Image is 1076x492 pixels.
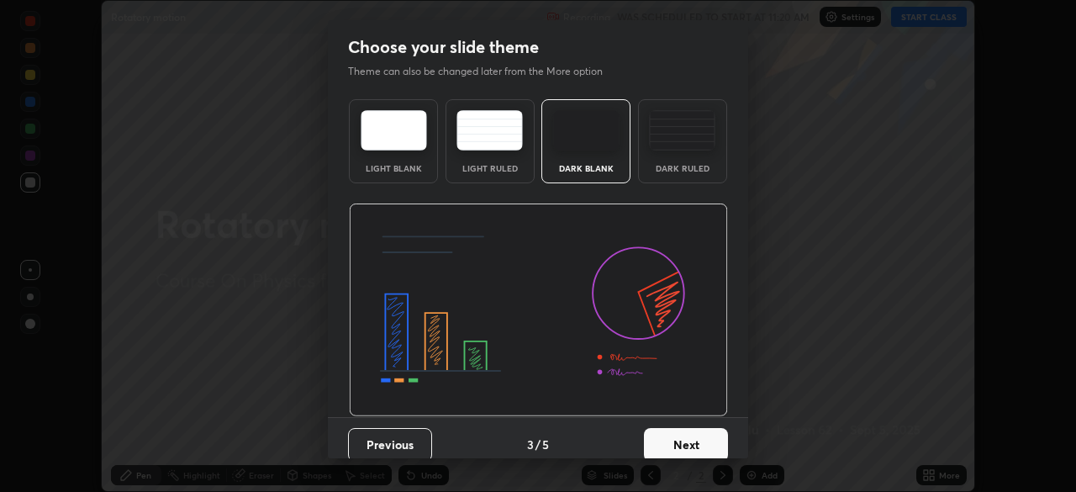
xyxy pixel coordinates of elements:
button: Previous [348,428,432,462]
img: darkRuledTheme.de295e13.svg [649,110,715,151]
button: Next [644,428,728,462]
img: lightTheme.e5ed3b09.svg [361,110,427,151]
img: lightRuledTheme.5fabf969.svg [456,110,523,151]
div: Dark Blank [552,164,620,172]
img: darkTheme.f0cc69e5.svg [553,110,620,151]
div: Light Blank [360,164,427,172]
div: Light Ruled [456,164,524,172]
h4: / [535,436,541,453]
h4: 5 [542,436,549,453]
h2: Choose your slide theme [348,36,539,58]
h4: 3 [527,436,534,453]
div: Dark Ruled [649,164,716,172]
img: darkThemeBanner.d06ce4a2.svg [349,204,728,417]
p: Theme can also be changed later from the More option [348,64,620,79]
